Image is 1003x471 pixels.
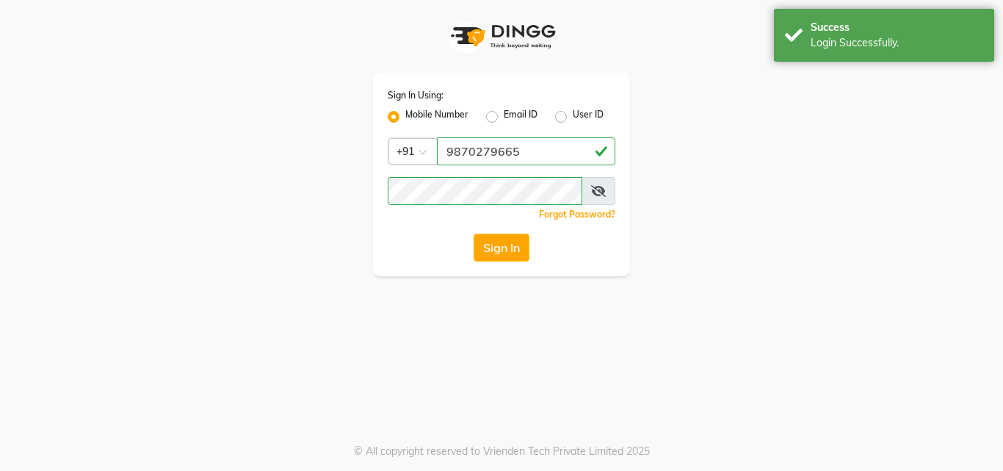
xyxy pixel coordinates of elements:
label: User ID [573,108,604,126]
label: Email ID [504,108,537,126]
button: Sign In [474,234,529,262]
img: logo1.svg [443,15,560,58]
label: Sign In Using: [388,89,443,102]
label: Mobile Number [405,108,468,126]
input: Username [388,177,582,205]
div: Success [811,20,983,35]
a: Forgot Password? [539,209,615,220]
div: Login Successfully. [811,35,983,51]
input: Username [437,137,615,165]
